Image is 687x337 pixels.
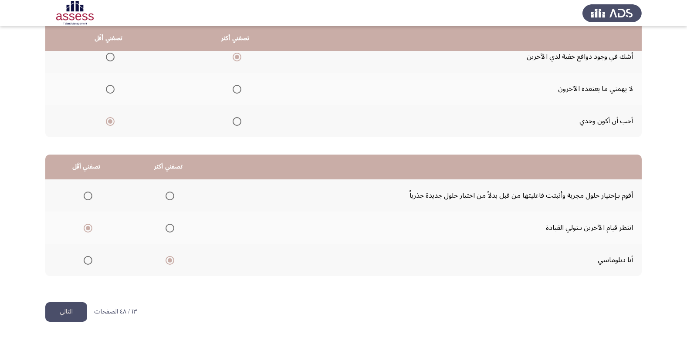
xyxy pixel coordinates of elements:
mat-radio-group: Select an option [80,220,92,235]
td: انتظر قيام الآخرين بـتولي القيادة [210,212,642,244]
th: تصفني أكثر [172,26,299,51]
th: تصفني أكثر [127,155,209,179]
td: لا يهمني ما يعتقده الآخرون [299,73,642,105]
td: أشك في وجود دوافع خفية لدي الآخرين [299,40,642,73]
p: ١٣ / ٤٨ الصفحات [94,308,137,316]
mat-radio-group: Select an option [229,49,241,64]
img: Assessment logo of OCM R1 ASSESS [45,1,105,25]
mat-radio-group: Select an option [162,188,174,203]
th: تصفني أقَل [45,155,127,179]
button: load next page [45,302,87,322]
th: تصفني أقَل [45,26,172,51]
td: أحب أن أكون وحدي [299,105,642,137]
mat-radio-group: Select an option [80,253,92,267]
img: Assess Talent Management logo [582,1,642,25]
td: أنا دبلوماسي [210,244,642,276]
mat-radio-group: Select an option [80,188,92,203]
mat-radio-group: Select an option [229,81,241,96]
td: أقوم بـإختيار حلول مجربة وأثبتت فاعليتها من قبل بدلاً من اختيار حلول جديدة جذرياً [210,179,642,212]
mat-radio-group: Select an option [162,220,174,235]
mat-radio-group: Select an option [102,114,115,128]
mat-radio-group: Select an option [102,81,115,96]
mat-radio-group: Select an option [102,49,115,64]
mat-radio-group: Select an option [162,253,174,267]
mat-radio-group: Select an option [229,114,241,128]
